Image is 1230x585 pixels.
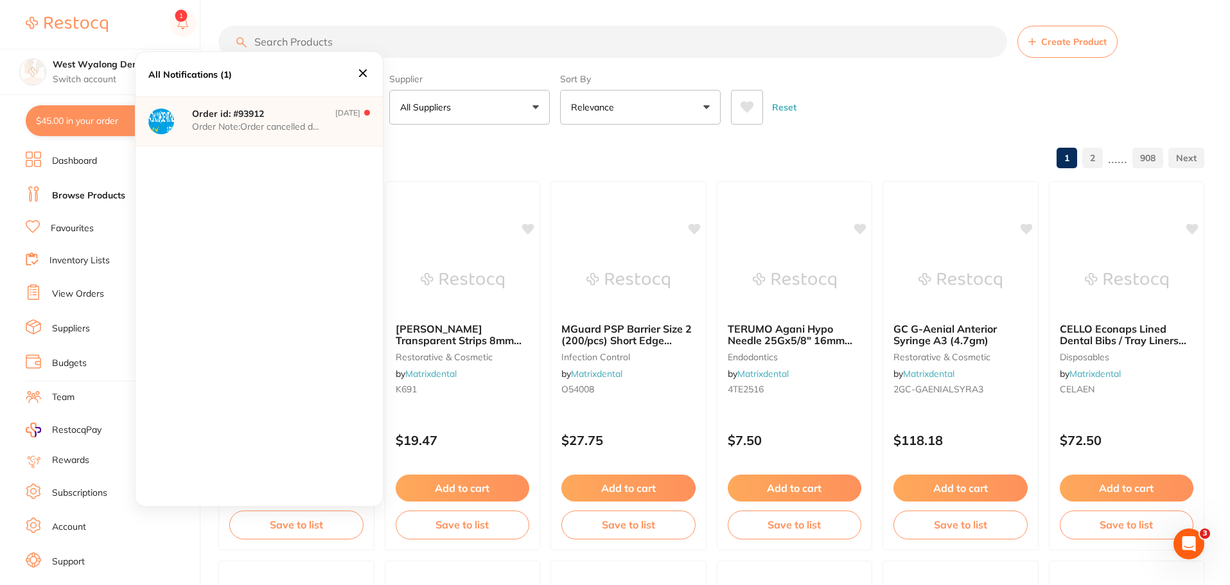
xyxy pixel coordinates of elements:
a: 2 [1082,145,1103,171]
b: GC G-Aenial Anterior Syringe A3 (4.7gm) [893,323,1028,347]
p: $72.50 [1060,433,1194,448]
img: RestocqPay [26,423,41,437]
p: ...... [1108,151,1127,166]
p: [DATE] [335,109,360,134]
button: Add to cart [1060,475,1194,502]
button: Add to cart [396,475,530,502]
b: TERUMO Agani Hypo Needle 25Gx5/8" 16mm Orange (100) [728,323,862,347]
a: Inventory Lists [49,254,110,267]
span: GC G-Aenial Anterior Syringe A3 (4.7gm) [893,322,997,347]
small: infection control [561,352,696,362]
button: $45.00 in your order [26,105,174,136]
p: $27.75 [561,433,696,448]
p: $118.18 [893,433,1028,448]
p: Switch account [53,73,182,86]
button: Create Product [1017,26,1118,58]
p: $19.47 [396,433,530,448]
span: by [893,368,954,380]
button: Add to cart [893,475,1028,502]
p: All Suppliers [400,101,456,114]
a: Matrixdental [405,368,457,380]
span: RestocqPay [52,424,101,437]
a: Account [52,521,86,534]
b: MGuard PSP Barrier Size 2 (200/pcs) Short Edge Opening [561,323,696,347]
span: K691 [396,383,417,395]
a: Team [52,391,75,404]
small: restorative & cosmetic [893,352,1028,362]
input: Search Products [218,26,1007,58]
h4: West Wyalong Dental Surgery (DentalTown 4) [53,58,182,71]
a: Rewards [52,454,89,467]
span: CELAEN [1060,383,1094,395]
p: All Notifications (1) [148,69,232,80]
button: Add to cart [728,475,862,502]
b: Kerr Hawe Transparent Strips 8mm Straight (100) Red [396,323,530,347]
button: Save to list [1060,511,1194,539]
a: RestocqPay [26,423,101,437]
button: Reset [768,90,800,125]
p: $7.50 [728,433,862,448]
a: Matrixdental [737,368,789,380]
span: by [396,368,457,380]
span: by [561,368,622,380]
button: Save to list [893,511,1028,539]
span: 4TE2516 [728,383,764,395]
button: Save to list [229,511,364,539]
a: 908 [1132,145,1163,171]
label: Sort By [560,73,721,85]
a: Suppliers [52,322,90,335]
a: Browse Products [52,189,125,202]
span: TERUMO Agani Hypo Needle 25Gx5/8" 16mm Orange (100) [728,322,852,359]
span: 2GC-GAENIALSYRA3 [893,383,983,395]
b: CELLO Econaps Lined Dental Bibs / Tray Liners (1000) 200 x 280mm [1060,323,1194,347]
a: Matrixdental [903,368,954,380]
button: Save to list [396,511,530,539]
a: 1 [1057,145,1077,171]
span: by [1060,368,1121,380]
img: CELLO Econaps Lined Dental Bibs / Tray Liners (1000) 200 x 280mm [1085,249,1168,313]
img: Kerr Hawe Transparent Strips 8mm Straight (100) Red [421,249,504,313]
a: Support [52,555,85,568]
label: Supplier [389,73,550,85]
button: Relevance [560,90,721,125]
a: View Orders [52,288,104,301]
span: Create Product [1041,37,1107,47]
a: Dashboard [52,155,97,168]
img: supplier Logo [148,109,174,134]
iframe: Intercom live chat [1173,528,1204,559]
button: Save to list [728,511,862,539]
a: Favourites [51,222,94,235]
a: Restocq Logo [26,10,108,39]
img: Restocq Logo [26,17,108,32]
a: Matrixdental [1069,368,1121,380]
img: MGuard PSP Barrier Size 2 (200/pcs) Short Edge Opening [586,249,670,313]
small: disposables [1060,352,1194,362]
p: Order id: # 93912 [192,109,321,119]
span: by [728,368,789,380]
small: restorative & cosmetic [396,352,530,362]
button: Add to cart [561,475,696,502]
p: Order Note: Order cancelled due to update [192,121,321,132]
img: West Wyalong Dental Surgery (DentalTown 4) [20,59,46,85]
span: O54008 [561,383,594,395]
a: Matrixdental [571,368,622,380]
span: CELLO Econaps Lined Dental Bibs / Tray Liners (1000) 200 x 280mm [1060,322,1186,359]
button: Save to list [561,511,696,539]
p: Relevance [571,101,619,114]
span: MGuard PSP Barrier Size 2 (200/pcs) Short Edge Opening [561,322,692,359]
button: All Suppliers [389,90,550,125]
a: Budgets [52,357,87,370]
img: GC G-Aenial Anterior Syringe A3 (4.7gm) [918,249,1002,313]
small: endodontics [728,352,862,362]
span: 3 [1200,528,1210,539]
a: Subscriptions [52,487,107,500]
span: [PERSON_NAME] Transparent Strips 8mm Straight (100) Red [396,322,522,359]
img: TERUMO Agani Hypo Needle 25Gx5/8" 16mm Orange (100) [753,249,836,313]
